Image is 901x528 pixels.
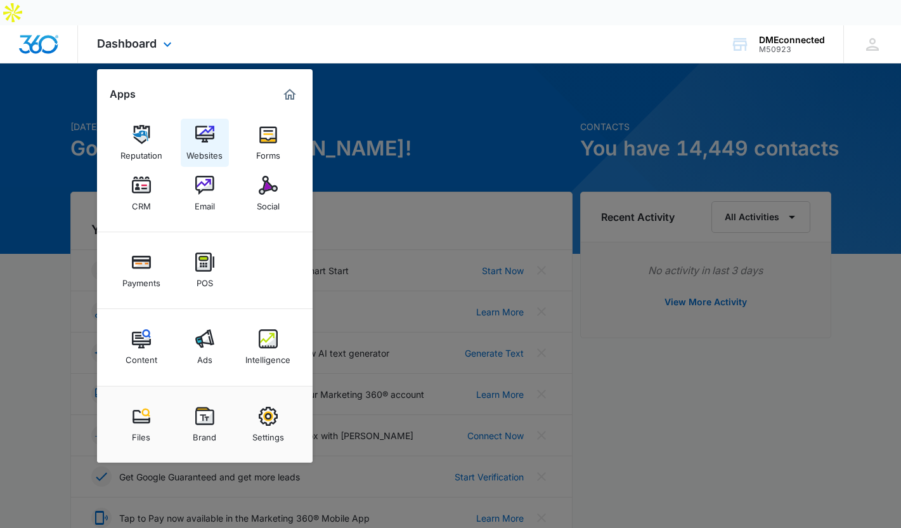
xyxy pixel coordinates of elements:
div: Forms [256,144,280,161]
a: Reputation [117,119,165,167]
h2: Apps [110,88,136,100]
div: POS [197,272,213,288]
div: Reputation [120,144,162,161]
span: Dashboard [97,37,157,50]
div: Ads [197,348,212,365]
a: Payments [117,246,165,294]
div: account name [759,35,825,45]
div: account id [759,45,825,54]
div: Payments [122,272,160,288]
a: CRM [117,169,165,218]
a: Content [117,323,165,371]
div: Social [257,195,280,211]
a: Marketing 360® Dashboard [280,84,300,105]
div: Brand [193,426,216,442]
a: Files [117,400,165,449]
a: Email [181,169,229,218]
a: Ads [181,323,229,371]
a: POS [181,246,229,294]
div: Intelligence [245,348,290,365]
a: Social [244,169,292,218]
div: Files [132,426,150,442]
div: Websites [186,144,223,161]
div: Dashboard [78,25,194,63]
div: Email [195,195,215,211]
div: CRM [132,195,151,211]
div: Content [126,348,157,365]
a: Forms [244,119,292,167]
a: Intelligence [244,323,292,371]
a: Brand [181,400,229,449]
a: Settings [244,400,292,449]
a: Websites [181,119,229,167]
div: Settings [252,426,284,442]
